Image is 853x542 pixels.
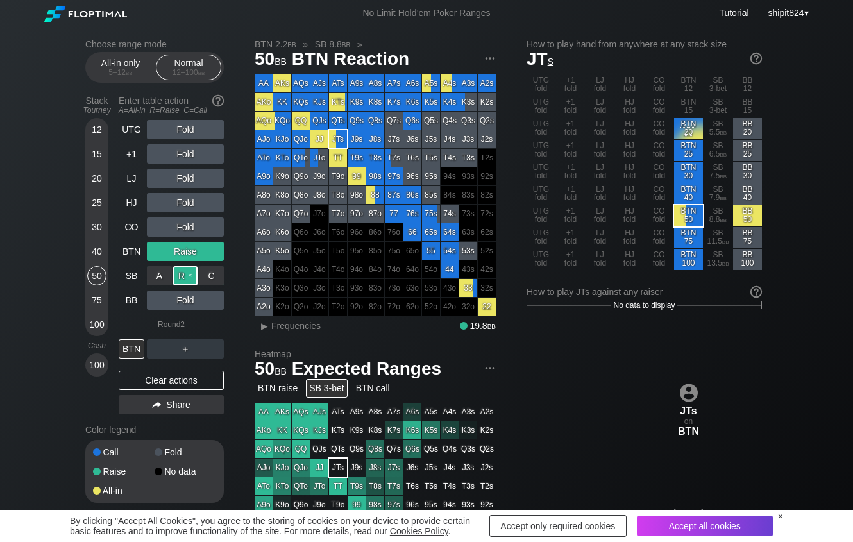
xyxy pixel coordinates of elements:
[126,68,133,77] span: bb
[119,242,144,261] div: BTN
[273,223,291,241] div: K6o
[527,140,555,161] div: UTG fold
[93,448,155,457] div: Call
[733,183,762,205] div: BB 40
[147,242,224,261] div: Raise
[720,193,727,202] span: bb
[329,205,347,223] div: T7o
[366,167,384,185] div: 98s
[556,140,585,161] div: +1 fold
[441,186,459,204] div: 100% fold in prior round
[44,6,126,22] img: Floptimal logo
[674,249,703,270] div: BTN 100
[645,249,673,270] div: CO fold
[483,361,497,375] img: ellipsis.fd386fe8.svg
[310,186,328,204] div: J8o
[292,279,310,297] div: 100% fold in prior round
[255,149,273,167] div: ATo
[586,140,614,161] div: LJ fold
[366,205,384,223] div: 87o
[329,112,347,130] div: QTs
[199,266,224,285] div: C
[422,260,440,278] div: 100% fold in prior round
[586,205,614,226] div: LJ fold
[80,90,114,120] div: Stack
[704,227,732,248] div: SB 11.5
[478,93,496,111] div: K2s
[348,242,366,260] div: 100% fold in prior round
[348,130,366,148] div: J9s
[680,384,698,402] img: icon-avatar.b40e07d9.svg
[527,162,555,183] div: UTG fold
[385,186,403,204] div: 87s
[733,118,762,139] div: BB 20
[720,171,727,180] span: bb
[422,167,440,185] div: 95s
[615,227,644,248] div: HJ fold
[556,183,585,205] div: +1 fold
[527,227,555,248] div: UTG fold
[329,149,347,167] div: TT
[556,96,585,117] div: +1 fold
[366,130,384,148] div: J8s
[119,90,224,120] div: Enter table action
[778,511,783,521] div: ×
[674,205,703,226] div: BTN 50
[527,74,555,96] div: UTG fold
[733,162,762,183] div: BB 30
[273,112,291,130] div: KQo
[253,38,298,50] span: BTN 2.2
[366,223,384,241] div: 100% fold in prior round
[366,112,384,130] div: Q8s
[159,55,218,80] div: Normal
[366,93,384,111] div: K8s
[645,205,673,226] div: CO fold
[720,149,727,158] span: bb
[292,93,310,111] div: KQs
[211,94,225,108] img: help.32db89a4.svg
[87,193,106,212] div: 25
[704,249,732,270] div: SB 13.5
[348,93,366,111] div: K9s
[478,74,496,92] div: A2s
[749,51,763,65] img: help.32db89a4.svg
[274,53,287,67] span: bb
[155,467,216,476] div: No data
[255,112,273,130] div: AQo
[422,112,440,130] div: Q5s
[292,167,310,185] div: Q9o
[348,205,366,223] div: 97o
[441,223,459,241] div: 64s
[152,402,161,409] img: share.864f2f62.svg
[645,74,673,96] div: CO fold
[155,448,216,457] div: Fold
[147,217,224,237] div: Fold
[478,242,496,260] div: 100% fold in prior round
[147,266,172,285] div: A
[343,8,509,21] div: No Limit Hold’em Poker Ranges
[441,149,459,167] div: T4s
[489,515,627,537] div: Accept only required cookies
[645,96,673,117] div: CO fold
[93,467,155,476] div: Raise
[310,242,328,260] div: 100% fold in prior round
[385,130,403,148] div: J7s
[385,93,403,111] div: K7s
[290,49,412,71] span: BTN Reaction
[80,106,114,115] div: Tourney
[310,130,328,148] div: JJ
[478,223,496,241] div: 100% fold in prior round
[403,112,421,130] div: Q6s
[459,260,477,278] div: 100% fold in prior round
[733,96,762,117] div: BB 15
[403,74,421,92] div: A6s
[733,249,762,270] div: BB 100
[310,93,328,111] div: KJs
[366,149,384,167] div: T8s
[329,242,347,260] div: 100% fold in prior round
[722,237,729,246] span: bb
[749,285,763,299] img: help.32db89a4.svg
[586,162,614,183] div: LJ fold
[348,186,366,204] div: 98o
[478,167,496,185] div: 100% fold in prior round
